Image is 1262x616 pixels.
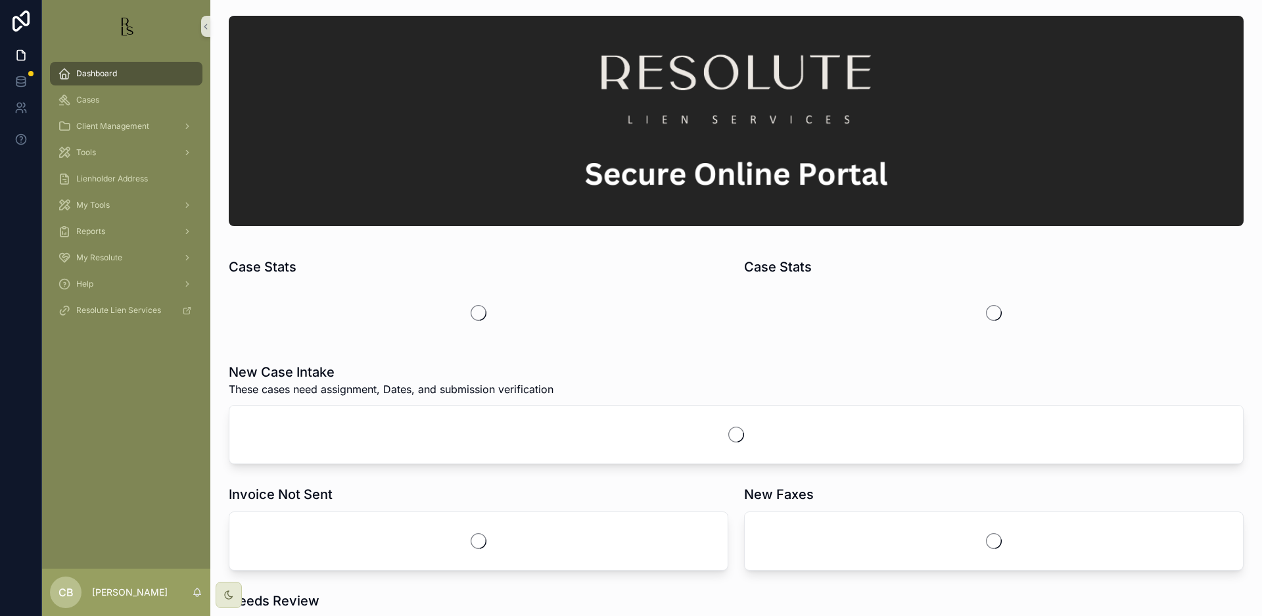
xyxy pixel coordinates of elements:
a: My Resolute [50,246,202,270]
h1: New Faxes [744,485,814,504]
span: Help [76,279,93,289]
span: Lienholder Address [76,174,148,184]
a: Tools [50,141,202,164]
a: Lienholder Address [50,167,202,191]
a: Dashboard [50,62,202,85]
h1: Invoice Not Sent [229,485,333,504]
a: Resolute Lien Services [50,298,202,322]
span: Resolute Lien Services [76,305,161,316]
span: Reports [76,226,105,237]
p: [PERSON_NAME] [92,586,168,599]
a: Cases [50,88,202,112]
h1: New Case Intake [229,363,553,381]
span: These cases need assignment, Dates, and submission verification [229,381,553,397]
a: Help [50,272,202,296]
div: scrollable content [42,53,210,339]
a: Client Management [50,114,202,138]
span: CB [58,584,74,600]
a: Reports [50,220,202,243]
span: Dashboard [76,68,117,79]
span: Tools [76,147,96,158]
span: Client Management [76,121,149,131]
h1: Case Stats [744,258,812,276]
h1: Needs Review [229,592,319,610]
h1: Case Stats [229,258,296,276]
span: My Tools [76,200,110,210]
img: App logo [116,16,137,37]
span: My Resolute [76,252,122,263]
span: Cases [76,95,99,105]
a: My Tools [50,193,202,217]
